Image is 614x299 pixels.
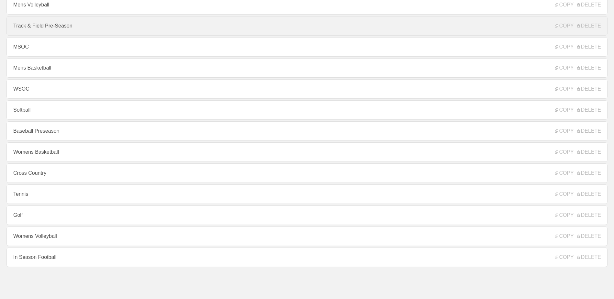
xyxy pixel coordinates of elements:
[555,191,574,197] span: COPY
[6,16,608,36] a: Track & Field Pre-Season
[6,184,608,204] a: Tennis
[555,107,574,113] span: COPY
[555,65,574,71] span: COPY
[555,233,574,239] span: COPY
[6,248,608,267] a: In Season Football
[577,23,601,29] span: DELETE
[6,227,608,246] a: Womens Volleyball
[577,2,601,8] span: DELETE
[6,79,608,99] a: WSOC
[6,163,608,183] a: Cross Country
[577,212,601,218] span: DELETE
[577,191,601,197] span: DELETE
[555,86,574,92] span: COPY
[582,268,614,299] iframe: Chat Widget
[577,128,601,134] span: DELETE
[555,2,574,8] span: COPY
[555,44,574,50] span: COPY
[555,128,574,134] span: COPY
[577,170,601,176] span: DELETE
[577,107,601,113] span: DELETE
[577,233,601,239] span: DELETE
[577,65,601,71] span: DELETE
[555,170,574,176] span: COPY
[6,121,608,141] a: Baseball Preseason
[6,58,608,78] a: Mens Basketball
[6,142,608,162] a: Womens Basketball
[555,212,574,218] span: COPY
[577,254,601,260] span: DELETE
[6,37,608,57] a: MSOC
[6,205,608,225] a: Golf
[577,149,601,155] span: DELETE
[6,100,608,120] a: Softball
[555,254,574,260] span: COPY
[577,44,601,50] span: DELETE
[555,149,574,155] span: COPY
[555,23,574,29] span: COPY
[577,86,601,92] span: DELETE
